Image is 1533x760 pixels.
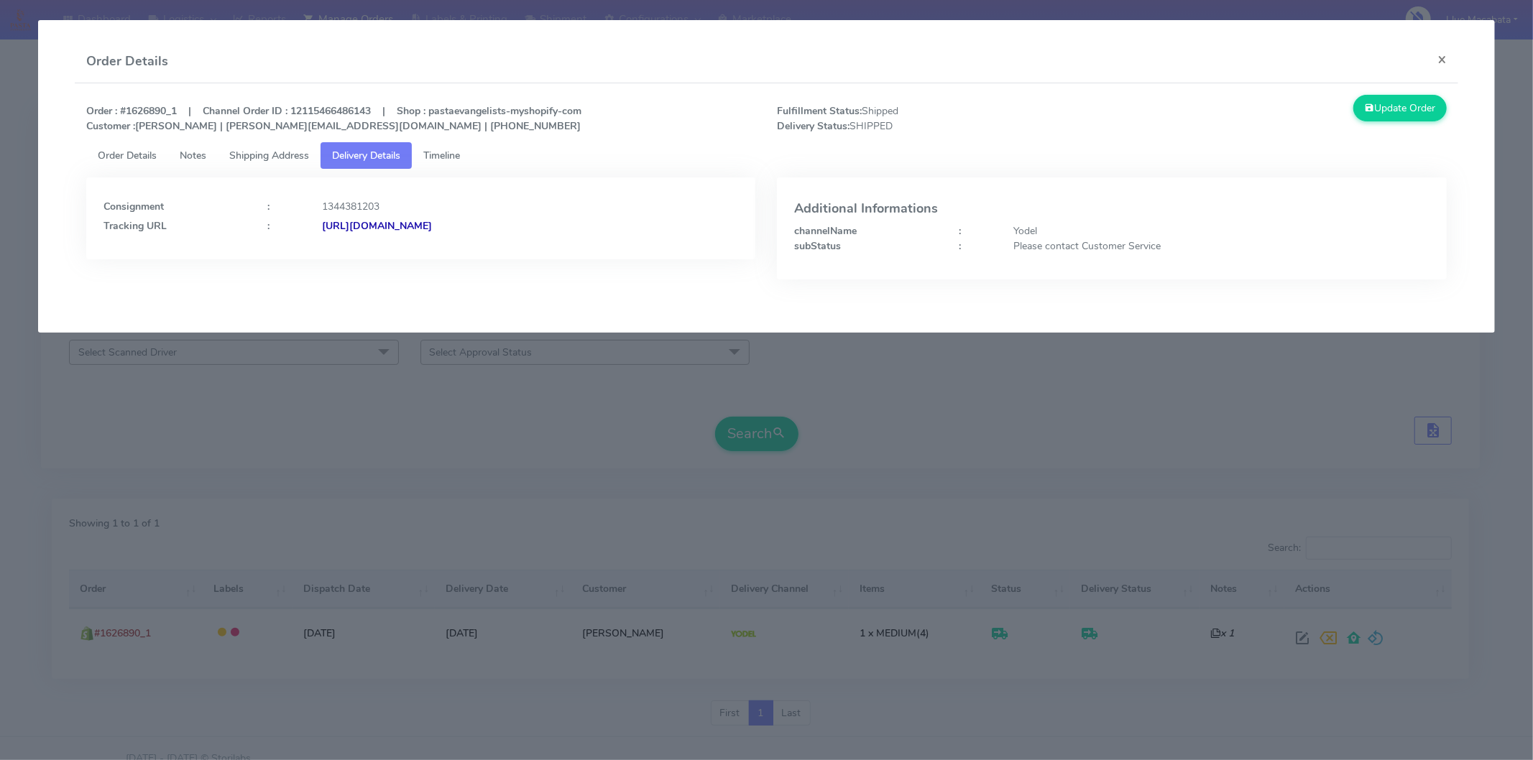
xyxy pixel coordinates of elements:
div: Yodel [1003,223,1440,238]
button: Update Order [1353,95,1447,121]
button: Close [1426,40,1458,78]
strong: Customer : [86,119,135,133]
strong: Fulfillment Status: [777,104,862,118]
strong: subStatus [794,239,841,253]
strong: [URL][DOMAIN_NAME] [322,219,432,233]
strong: channelName [794,224,857,238]
strong: Order : #1626890_1 | Channel Order ID : 12115466486143 | Shop : pastaevangelists-myshopify-com [P... [86,104,581,133]
ul: Tabs [86,142,1447,169]
strong: Delivery Status: [777,119,850,133]
span: Shipping Address [229,149,309,162]
span: Order Details [98,149,157,162]
strong: Consignment [103,200,164,213]
strong: : [267,219,270,233]
span: Shipped SHIPPED [766,103,1112,134]
strong: : [959,224,961,238]
div: 1344381203 [311,199,749,214]
span: Timeline [423,149,460,162]
h4: Order Details [86,52,168,71]
span: Delivery Details [332,149,400,162]
div: Please contact Customer Service [1003,238,1440,254]
span: Notes [180,149,206,162]
strong: : [959,239,961,253]
strong: : [267,200,270,213]
h4: Additional Informations [794,202,1430,216]
strong: Tracking URL [103,219,167,233]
